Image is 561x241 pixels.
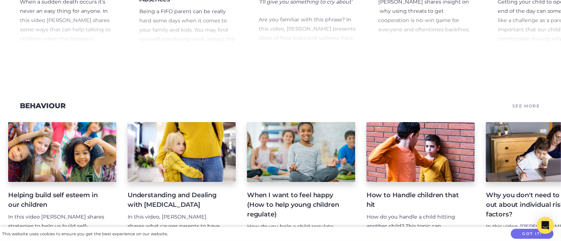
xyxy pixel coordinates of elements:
div: This website uses cookies to ensure you get the best experience on our website. [2,230,168,238]
div: Open Intercom Messenger [537,217,554,234]
h4: Understanding and Dealing with [MEDICAL_DATA] [128,190,224,210]
h4: How to Handle children that hit [367,190,463,210]
button: Got it! [511,229,554,239]
p: Being a FIFO parent can be really hard some days when it comes to your family and kids. You may f... [139,7,236,99]
a: See More [511,101,541,111]
h4: When I want to feel happy (How to help young children regulate) [247,190,344,219]
a: Behaviour [20,101,66,110]
p: Are you familiar with this phrase? In this video, [PERSON_NAME] presents ideas of how tears and s... [259,15,356,71]
h4: Helping build self esteem in our children [8,190,105,210]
